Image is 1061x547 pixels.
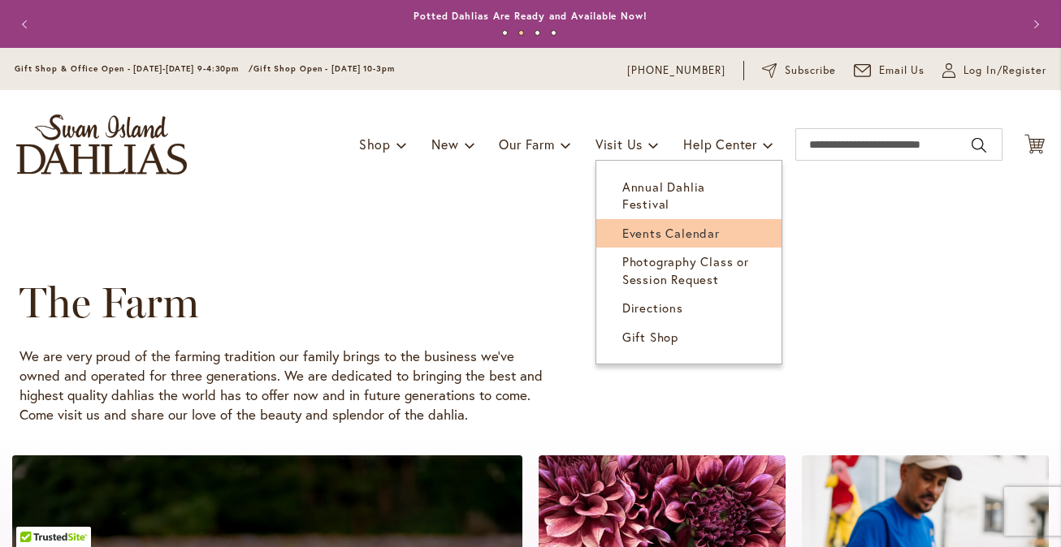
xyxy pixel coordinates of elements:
[627,62,725,79] a: [PHONE_NUMBER]
[253,63,395,74] span: Gift Shop Open - [DATE] 10-3pm
[879,62,925,79] span: Email Us
[19,347,548,424] p: We are very proud of the farming tradition our family brings to the business we’ve owned and oper...
[1018,8,1050,41] button: Next
[11,8,43,41] button: Previous
[854,62,925,79] a: Email Us
[535,30,540,36] button: 3 of 4
[622,253,749,286] span: Photography Class or Session Request
[499,136,554,153] span: Our Farm
[595,136,643,153] span: Visit Us
[622,179,705,212] span: Annual Dahlia Festival
[359,136,391,153] span: Shop
[785,62,836,79] span: Subscribe
[15,63,253,74] span: Gift Shop & Office Open - [DATE]-[DATE] 9-4:30pm /
[762,62,836,79] a: Subscribe
[431,136,458,153] span: New
[16,114,187,174] a: store logo
[19,278,994,327] h1: The Farm
[964,62,1046,79] span: Log In/Register
[518,30,524,36] button: 2 of 4
[683,136,757,153] span: Help Center
[622,329,678,345] span: Gift Shop
[622,225,720,241] span: Events Calendar
[414,10,647,22] a: Potted Dahlias Are Ready and Available Now!
[942,62,1046,79] a: Log In/Register
[502,30,508,36] button: 1 of 4
[551,30,556,36] button: 4 of 4
[622,299,683,316] span: Directions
